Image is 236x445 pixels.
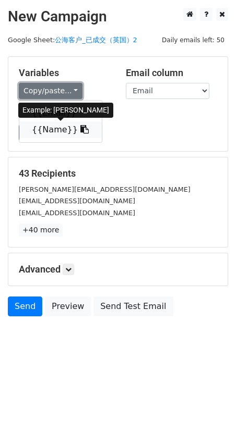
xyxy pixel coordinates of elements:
h5: 43 Recipients [19,168,217,179]
h5: Advanced [19,264,217,275]
h5: Email column [126,67,217,79]
span: Daily emails left: 50 [158,34,228,46]
a: Send [8,296,42,316]
iframe: Chat Widget [184,395,236,445]
a: Send Test Email [93,296,173,316]
small: [EMAIL_ADDRESS][DOMAIN_NAME] [19,209,135,217]
h2: New Campaign [8,8,228,26]
a: Copy/paste... [19,83,82,99]
a: Daily emails left: 50 [158,36,228,44]
div: Example: [PERSON_NAME] [18,103,113,118]
small: [PERSON_NAME][EMAIL_ADDRESS][DOMAIN_NAME] [19,186,191,193]
small: Google Sheet: [8,36,137,44]
a: Preview [45,296,91,316]
a: {{Name}} [19,121,102,138]
div: 聊天小组件 [184,395,236,445]
h5: Variables [19,67,110,79]
small: [EMAIL_ADDRESS][DOMAIN_NAME] [19,197,135,205]
a: 公海客户_已成交（英国）2 [55,36,137,44]
a: +40 more [19,224,63,237]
